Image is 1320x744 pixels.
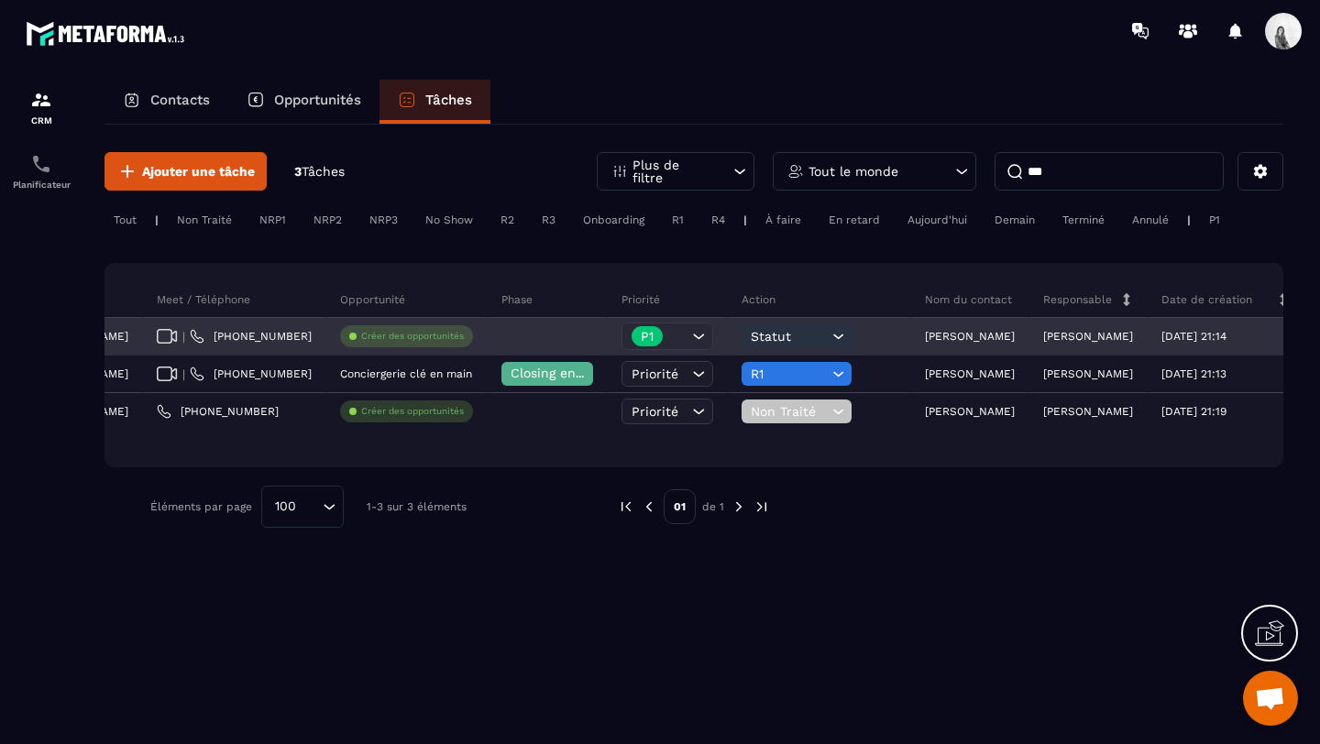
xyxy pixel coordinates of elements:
p: de 1 [702,499,724,514]
p: Tout le monde [808,165,898,178]
button: Ajouter une tâche [104,152,267,191]
a: Tâches [379,80,490,124]
div: Tout [104,209,146,231]
p: [PERSON_NAME] [1043,405,1133,418]
a: [PHONE_NUMBER] [190,329,312,344]
div: Terminé [1053,209,1114,231]
p: [PERSON_NAME] [925,330,1015,343]
p: Éléments par page [150,500,252,513]
img: next [753,498,770,515]
div: Non Traité [168,209,241,231]
p: 1-3 sur 3 éléments [367,500,467,513]
span: 100 [269,497,302,517]
div: NRP2 [304,209,351,231]
div: P1 [1200,209,1229,231]
div: Annulé [1123,209,1178,231]
p: [DATE] 21:14 [1161,330,1226,343]
input: Search for option [302,497,318,517]
p: Tâches [425,92,472,108]
p: Date de création [1161,292,1252,307]
img: prev [618,498,634,515]
div: NRP1 [250,209,295,231]
p: Contacts [150,92,210,108]
a: [PHONE_NUMBER] [190,367,312,381]
p: [DATE] 21:19 [1161,405,1226,418]
span: | [182,367,185,381]
span: Priorité [632,367,678,381]
p: | [155,213,159,226]
p: Planificateur [5,180,78,190]
p: 01 [664,489,696,524]
div: R2 [491,209,523,231]
p: | [743,213,747,226]
p: | [1187,213,1191,226]
p: CRM [5,115,78,126]
p: [PERSON_NAME] [1043,330,1133,343]
p: 3 [294,163,345,181]
p: Créer des opportunités [361,405,464,418]
div: Demain [985,209,1044,231]
a: schedulerschedulerPlanificateur [5,139,78,203]
p: Opportunité [340,292,405,307]
div: R1 [663,209,693,231]
a: Contacts [104,80,228,124]
p: Phase [501,292,533,307]
p: Responsable [1043,292,1112,307]
div: Aujourd'hui [898,209,976,231]
img: logo [26,16,191,50]
a: formationformationCRM [5,75,78,139]
p: Action [742,292,775,307]
p: [PERSON_NAME] [925,405,1015,418]
p: [PERSON_NAME] [925,367,1015,380]
img: prev [641,498,657,515]
a: [PHONE_NUMBER] [157,404,279,419]
span: Priorité [632,404,678,419]
p: Priorité [621,292,660,307]
img: formation [30,89,52,111]
span: Non Traité [751,404,828,419]
div: NRP3 [360,209,407,231]
p: Plus de filtre [632,159,713,184]
p: Créer des opportunités [361,330,464,343]
p: [PERSON_NAME] [1043,367,1133,380]
a: Opportunités [228,80,379,124]
div: En retard [819,209,889,231]
img: next [731,498,747,515]
p: Meet / Téléphone [157,292,250,307]
p: Conciergerie clé en main [340,367,472,380]
p: [DATE] 21:13 [1161,367,1226,380]
span: R1 [751,367,828,381]
span: Tâches [302,164,345,179]
p: P1 [641,330,654,343]
div: R4 [702,209,734,231]
div: Search for option [261,486,344,528]
div: Ouvrir le chat [1243,671,1298,726]
div: R3 [533,209,565,231]
span: Statut [751,329,828,344]
p: Opportunités [274,92,361,108]
img: scheduler [30,153,52,175]
div: Onboarding [574,209,654,231]
p: Nom du contact [925,292,1012,307]
div: No Show [416,209,482,231]
span: Closing en cours [511,366,615,380]
span: Ajouter une tâche [142,162,255,181]
div: À faire [756,209,810,231]
span: | [182,330,185,344]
